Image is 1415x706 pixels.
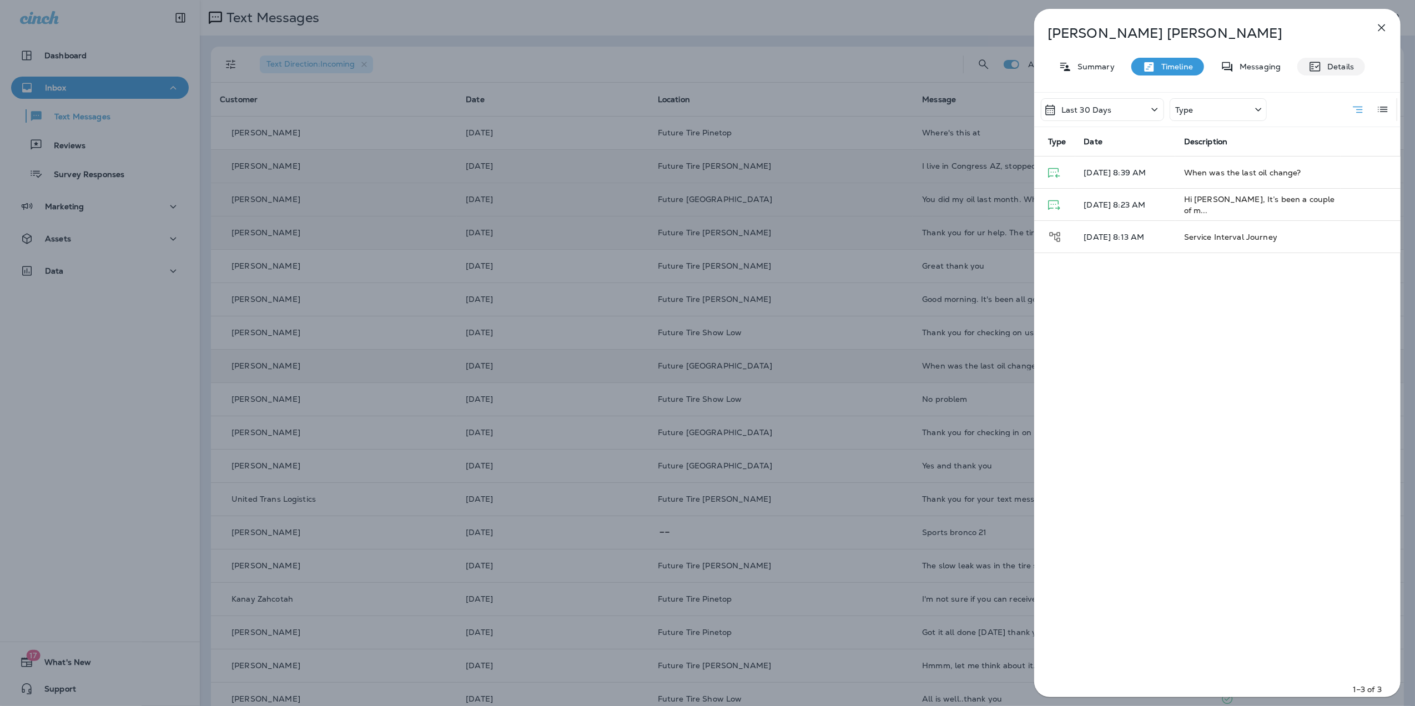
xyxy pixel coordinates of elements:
[1048,199,1060,209] span: Text Message - Delivered
[1072,62,1115,71] p: Summary
[1184,194,1335,215] span: Hi [PERSON_NAME], It’s been a couple of m...
[1372,98,1394,120] button: Log View
[1048,231,1062,241] span: Journey
[1061,105,1112,114] p: Last 30 Days
[1084,168,1166,177] p: [DATE] 8:39 AM
[1353,684,1382,695] p: 1–3 of 3
[1084,233,1166,241] p: [DATE] 8:13 AM
[1084,200,1166,209] p: [DATE] 8:23 AM
[1156,62,1193,71] p: Timeline
[1234,62,1281,71] p: Messaging
[1084,137,1103,147] span: Date
[1048,167,1060,177] span: Text Message - Received
[1184,168,1301,178] span: When was the last oil change?
[1184,137,1228,147] span: Description
[1048,26,1351,41] p: [PERSON_NAME] [PERSON_NAME]
[1048,137,1066,147] span: Type
[1175,105,1194,114] p: Type
[1184,232,1277,242] span: Service Interval Journey
[1347,98,1369,121] button: Summary View
[1322,62,1354,71] p: Details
